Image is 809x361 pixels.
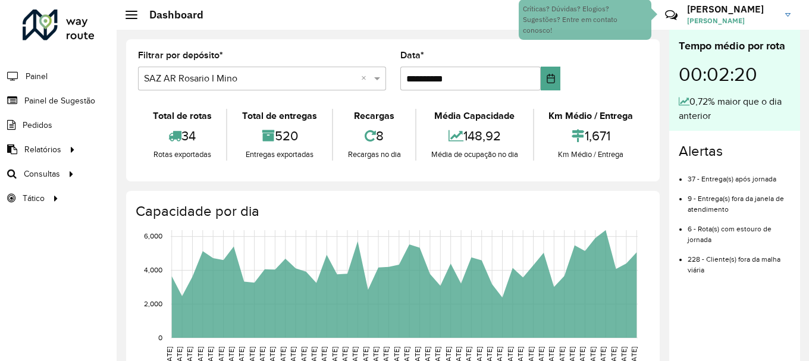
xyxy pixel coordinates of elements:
[336,123,412,149] div: 8
[419,123,529,149] div: 148,92
[541,67,560,90] button: Choose Date
[23,119,52,131] span: Pedidos
[144,300,162,307] text: 2,000
[688,245,791,275] li: 228 - Cliente(s) fora da malha viária
[158,334,162,341] text: 0
[230,149,328,161] div: Entregas exportadas
[141,109,223,123] div: Total de rotas
[137,8,203,21] h2: Dashboard
[144,266,162,274] text: 4,000
[361,71,371,86] span: Clear all
[688,165,791,184] li: 37 - Entrega(s) após jornada
[679,95,791,123] div: 0,72% maior que o dia anterior
[688,215,791,245] li: 6 - Rota(s) com estouro de jornada
[136,203,648,220] h4: Capacidade por dia
[687,15,776,26] span: [PERSON_NAME]
[679,38,791,54] div: Tempo médio por rota
[400,48,424,62] label: Data
[141,149,223,161] div: Rotas exportadas
[24,168,60,180] span: Consultas
[679,143,791,160] h4: Alertas
[230,123,328,149] div: 520
[537,149,645,161] div: Km Médio / Entrega
[679,54,791,95] div: 00:02:20
[24,95,95,107] span: Painel de Sugestão
[537,109,645,123] div: Km Médio / Entrega
[336,149,412,161] div: Recargas no dia
[141,123,223,149] div: 34
[230,109,328,123] div: Total de entregas
[659,2,684,28] a: Contato Rápido
[138,48,223,62] label: Filtrar por depósito
[419,109,529,123] div: Média Capacidade
[144,233,162,240] text: 6,000
[26,70,48,83] span: Painel
[419,149,529,161] div: Média de ocupação no dia
[336,109,412,123] div: Recargas
[24,143,61,156] span: Relatórios
[688,184,791,215] li: 9 - Entrega(s) fora da janela de atendimento
[687,4,776,15] h3: [PERSON_NAME]
[537,123,645,149] div: 1,671
[23,192,45,205] span: Tático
